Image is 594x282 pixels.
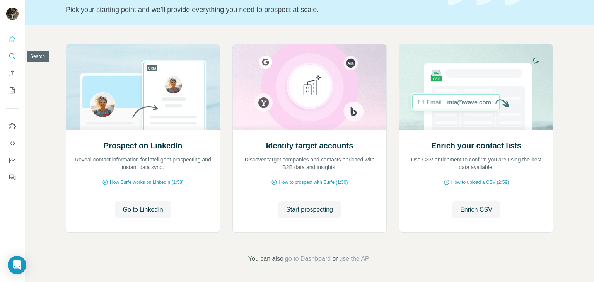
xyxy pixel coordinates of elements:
[74,156,212,171] p: Reveal contact information for intelligent prospecting and instant data sync.
[431,140,521,151] h2: Enrich your contact lists
[6,170,19,184] button: Feedback
[266,140,353,151] h2: Identify target accounts
[248,254,283,263] span: You can also
[6,32,19,46] button: Quick start
[6,136,19,150] button: Use Surfe API
[6,66,19,80] button: Enrich CSV
[285,254,331,263] button: go to Dashboard
[115,201,171,218] button: Go to LinkedIn
[407,156,545,171] p: Use CSV enrichment to confirm you are using the best data available.
[66,44,220,130] img: Prospect on LinkedIn
[399,44,553,130] img: Enrich your contact lists
[460,205,492,214] span: Enrich CSV
[332,254,338,263] span: or
[279,179,348,186] span: How to prospect with Surfe (1:30)
[123,205,163,214] span: Go to LinkedIn
[451,179,509,186] span: How to upload a CSV (2:59)
[104,140,182,151] h2: Prospect on LinkedIn
[66,4,439,15] p: Pick your starting point and we’ll provide everything you need to prospect at scale.
[241,156,379,171] p: Discover target companies and contacts enriched with B2B data and insights.
[6,8,19,20] img: Avatar
[452,201,500,218] button: Enrich CSV
[232,44,387,130] img: Identify target accounts
[8,256,26,274] div: Open Intercom Messenger
[6,49,19,63] button: Search
[6,119,19,133] button: Use Surfe on LinkedIn
[110,179,184,186] span: How Surfe works on LinkedIn (1:58)
[278,201,341,218] button: Start prospecting
[286,205,333,214] span: Start prospecting
[339,254,371,263] button: use the API
[6,153,19,167] button: Dashboard
[6,83,19,97] button: My lists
